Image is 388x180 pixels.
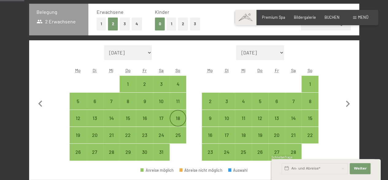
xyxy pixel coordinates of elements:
div: Anreise möglich [268,127,285,143]
div: Thu Feb 12 2026 [252,110,268,126]
div: Mon Jan 12 2026 [70,110,86,126]
abbr: Montag [207,68,213,73]
div: Anreise möglich [218,93,235,109]
div: 17 [154,116,169,131]
div: Anreise möglich [252,144,268,160]
div: 26 [252,150,268,165]
div: Anreise möglich [252,110,268,126]
div: Anreise möglich [302,93,318,109]
abbr: Donnerstag [257,68,263,73]
div: 18 [236,133,251,148]
div: 22 [120,133,136,148]
abbr: Mittwoch [109,68,113,73]
div: Sun Jan 18 2026 [170,110,186,126]
div: Anreise möglich [120,144,136,160]
div: 9 [202,116,218,131]
div: Fri Jan 16 2026 [136,110,153,126]
span: Weiter [354,166,367,171]
div: 22 [302,133,317,148]
div: Fri Feb 20 2026 [268,127,285,143]
div: 13 [87,116,102,131]
div: Wed Feb 11 2026 [235,110,252,126]
div: Sat Jan 10 2026 [153,93,170,109]
div: 23 [137,133,152,148]
div: 24 [154,133,169,148]
div: 17 [219,133,234,148]
div: 1 [302,82,317,97]
div: 3 [219,99,234,114]
div: Tue Feb 17 2026 [218,127,235,143]
div: Wed Jan 07 2026 [103,93,120,109]
div: Sun Feb 22 2026 [302,127,318,143]
div: 27 [87,150,102,165]
div: 14 [286,116,301,131]
div: Anreise möglich [136,144,153,160]
div: Anreise möglich [170,127,186,143]
div: Anreise möglich [120,93,136,109]
div: Anreise möglich [136,76,153,92]
div: Anreise möglich [153,127,170,143]
div: Tue Jan 13 2026 [86,110,103,126]
div: Fri Feb 06 2026 [268,93,285,109]
div: Sat Jan 24 2026 [153,127,170,143]
div: Anreise möglich [235,93,252,109]
div: 6 [87,99,102,114]
a: BUCHEN [325,15,340,20]
span: Erwachsene [97,9,124,15]
div: Abreise nicht möglich [179,168,222,172]
div: Mon Feb 23 2026 [202,144,218,160]
div: 6 [269,99,284,114]
div: Sat Feb 21 2026 [285,127,302,143]
div: Tue Feb 10 2026 [218,110,235,126]
button: 2 [108,18,118,30]
div: 28 [104,150,119,165]
div: Anreise möglich [86,144,103,160]
div: Anreise möglich [302,76,318,92]
div: Anreise möglich [153,110,170,126]
div: 11 [170,99,186,114]
div: Anreise möglich [285,127,302,143]
div: Anreise möglich [103,93,120,109]
div: 25 [170,133,186,148]
div: 25 [236,150,251,165]
div: Sun Feb 08 2026 [302,93,318,109]
div: 10 [154,99,169,114]
div: Anreise möglich [202,110,218,126]
button: 1 [167,18,176,30]
div: Anreise möglich [136,127,153,143]
div: Sun Feb 01 2026 [302,76,318,92]
div: Sun Feb 15 2026 [302,110,318,126]
div: Anreise möglich [103,110,120,126]
div: Sun Jan 11 2026 [170,93,186,109]
button: Nächster Monat [341,45,354,161]
div: 2 [202,99,218,114]
div: 7 [286,99,301,114]
div: Anreise möglich [285,110,302,126]
div: Wed Jan 21 2026 [103,127,120,143]
div: Wed Jan 14 2026 [103,110,120,126]
div: Sat Jan 17 2026 [153,110,170,126]
div: Fri Jan 30 2026 [136,144,153,160]
button: Vorheriger Monat [34,45,47,161]
div: Auswahl [228,168,248,172]
div: 15 [302,116,317,131]
div: Wed Feb 18 2026 [235,127,252,143]
div: 3 [154,82,169,97]
div: 28 [286,150,301,165]
div: Tue Feb 03 2026 [218,93,235,109]
div: 4 [236,99,251,114]
div: Anreise möglich [218,110,235,126]
div: Anreise möglich [252,93,268,109]
abbr: Mittwoch [241,68,245,73]
div: Anreise möglich [70,93,86,109]
div: Wed Feb 25 2026 [235,144,252,160]
div: Anreise möglich [120,127,136,143]
div: 15 [120,116,136,131]
div: Tue Jan 20 2026 [86,127,103,143]
div: Anreise möglich [235,110,252,126]
div: Sat Jan 03 2026 [153,76,170,92]
div: Thu Jan 08 2026 [120,93,136,109]
div: Anreise möglich [140,168,174,172]
abbr: Sonntag [308,68,313,73]
div: 20 [269,133,284,148]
